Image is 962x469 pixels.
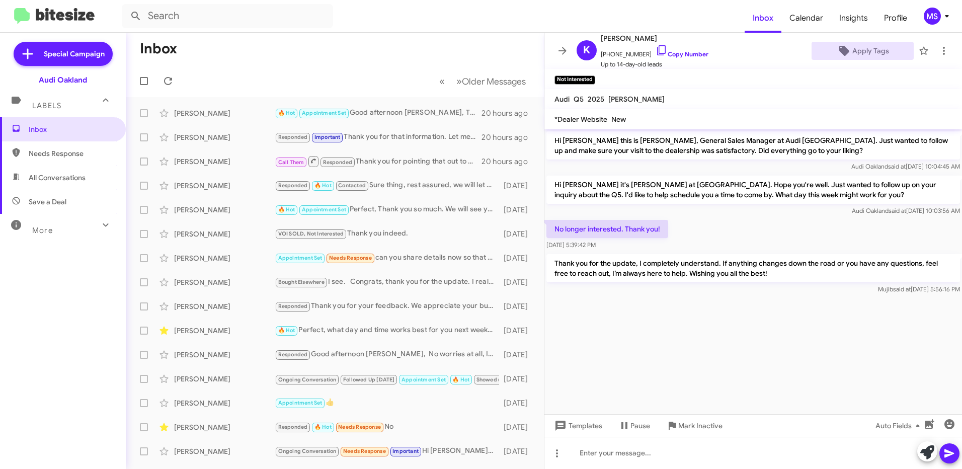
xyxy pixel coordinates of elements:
div: can you share details now so that I am clear when I visit [275,252,499,264]
a: Profile [876,4,915,33]
p: Hi [PERSON_NAME] this is [PERSON_NAME], General Sales Manager at Audi [GEOGRAPHIC_DATA]. Just wan... [546,131,960,160]
span: Contacted [338,182,366,189]
span: Appointment Set [302,110,346,116]
div: [DATE] [499,326,536,336]
span: Labels [32,101,61,110]
span: Appointment Set [302,206,346,213]
span: Older Messages [462,76,526,87]
div: [PERSON_NAME] [174,422,275,432]
small: Not Interested [554,75,595,85]
span: Audi Oakland [DATE] 10:03:56 AM [852,207,960,214]
div: Good afternoon [PERSON_NAME], Thank you for reaching out. Absolutely you could. We will see you [... [275,107,482,119]
div: [DATE] [499,181,536,191]
span: 🔥 Hot [278,110,295,116]
span: 🔥 Hot [278,327,295,334]
span: Appointment Set [278,400,323,406]
span: [DATE] 5:39:42 PM [546,241,596,249]
div: 20 hours ago [482,157,536,167]
a: Copy Number [656,50,708,58]
button: MS [915,8,951,25]
a: Insights [831,4,876,33]
div: [DATE] [499,422,536,432]
div: [DATE] [499,229,536,239]
span: More [32,226,53,235]
div: [PERSON_NAME] [174,374,275,384]
div: [DATE] [499,446,536,456]
span: Auto Fields [875,417,924,435]
span: Responded [278,182,308,189]
span: said at [889,207,906,214]
div: [PERSON_NAME] [174,350,275,360]
div: 20 hours ago [482,108,536,118]
div: Thank you for your feedback. We appreciate your business. [275,300,499,312]
div: [PERSON_NAME] [174,229,275,239]
div: Hi [PERSON_NAME], appreciate the follow up. [PERSON_NAME] and I have been back and forth and he l... [275,445,499,457]
span: Apply Tags [852,42,889,60]
div: Audi Oakland [39,75,87,85]
span: Appointment Set [402,376,446,383]
span: Audi Oakland [DATE] 10:04:45 AM [851,163,960,170]
span: 🔥 Hot [314,182,332,189]
h1: Inbox [140,41,177,57]
p: No longer interested. Thank you! [546,220,668,238]
span: Ongoing Conversation [278,448,337,454]
span: Up to 14-day-old leads [601,59,708,69]
span: « [439,75,445,88]
div: [PERSON_NAME] [174,398,275,408]
button: Apply Tags [812,42,914,60]
span: All Conversations [29,173,86,183]
div: No [275,421,499,433]
span: Templates [552,417,602,435]
div: I see. Congrats, thank you for the update. I really appreciate it. Wishing you many happy miles w... [275,276,499,288]
span: said at [893,285,911,293]
span: *Dealer Website [554,115,607,124]
nav: Page navigation example [434,71,532,92]
button: Pause [610,417,658,435]
button: Previous [433,71,451,92]
a: Special Campaign [14,42,113,66]
span: Showed up and SOLD [476,376,532,383]
button: Auto Fields [867,417,932,435]
span: Special Campaign [44,49,105,59]
span: Pause [630,417,650,435]
span: VOI SOLD, Not Interested [278,230,344,237]
span: Mujib [DATE] 5:56:16 PM [878,285,960,293]
div: 20 hours ago [482,132,536,142]
span: 2025 [588,95,604,104]
span: Needs Response [343,448,386,454]
div: [DATE] [499,301,536,311]
div: Thank you for pointing that out to me [PERSON_NAME]. Let me check on this for you real quick. I w... [275,155,482,168]
div: [DATE] [499,277,536,287]
div: [DATE] [499,205,536,215]
a: Calendar [781,4,831,33]
div: [PERSON_NAME] [174,132,275,142]
div: [PERSON_NAME] [174,326,275,336]
span: Followed Up [DATE] [343,376,395,383]
span: Save a Deal [29,197,66,207]
a: Inbox [745,4,781,33]
button: Next [450,71,532,92]
div: [DATE] [499,350,536,360]
span: Responded [278,134,308,140]
span: Call Them [278,159,304,166]
span: Inbox [29,124,114,134]
span: Responded [278,351,308,358]
span: Appointment Set [278,255,323,261]
span: [PERSON_NAME] [608,95,665,104]
span: Responded [278,424,308,430]
div: Thank you indeed. [275,228,499,240]
span: Needs Response [338,424,381,430]
div: Thank you for that information. Let me see what I got here. [275,131,482,143]
p: Hi [PERSON_NAME] it's [PERSON_NAME] at [GEOGRAPHIC_DATA]. Hope you're well. Just wanted to follow... [546,176,960,204]
div: [PERSON_NAME] [174,157,275,167]
span: [PHONE_NUMBER] [601,44,708,59]
span: Mark Inactive [678,417,723,435]
span: K [583,42,590,58]
input: Search [122,4,333,28]
div: MS [924,8,941,25]
span: Bought Elsewhere [278,279,325,285]
div: Sure thing, rest assured, we will let you know as soon as we a word on. [275,180,499,191]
